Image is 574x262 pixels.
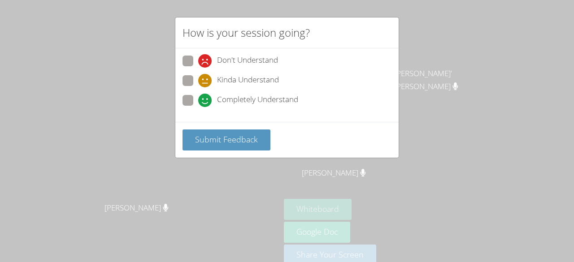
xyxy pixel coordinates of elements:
[217,94,298,107] span: Completely Understand
[217,54,278,68] span: Don't Understand
[195,134,258,145] span: Submit Feedback
[183,129,270,150] button: Submit Feedback
[217,74,279,87] span: Kinda Understand
[183,25,310,41] h2: How is your session going?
